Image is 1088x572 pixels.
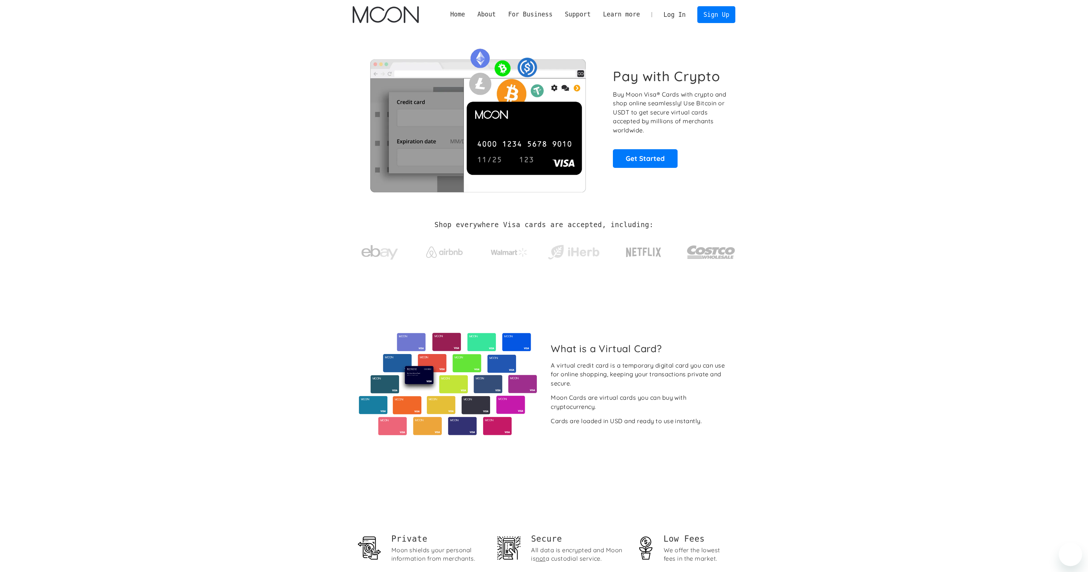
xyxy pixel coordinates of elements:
div: Support [565,10,591,19]
img: Security [497,537,520,560]
img: Moon Logo [353,6,419,23]
iframe: Button to launch messaging window [1059,543,1082,566]
div: Moon shields your personal information from merchants. [391,546,486,563]
a: iHerb [546,236,601,266]
h2: Shop everywhere Visa cards are accepted, including: [435,221,653,229]
img: ebay [361,241,398,264]
span: not [536,555,545,562]
img: Netflix [625,243,662,261]
a: Sign Up [697,6,735,23]
a: Netflix [611,236,676,265]
div: Moon Cards are virtual cards you can buy with cryptocurrency. [551,393,729,411]
a: Airbnb [417,239,471,261]
div: For Business [502,10,559,19]
a: ebay [353,234,407,268]
h1: Low Fees [664,533,731,545]
a: Walmart [482,241,536,260]
div: About [471,10,502,19]
img: Costco [687,238,736,266]
img: Walmart [491,248,527,257]
h2: Secure [531,533,625,545]
img: Privacy [358,537,381,560]
div: Support [559,10,597,19]
div: A virtual credit card is a temporary digital card you can use for online shopping, keeping your t... [551,361,729,388]
a: Log In [657,7,692,23]
div: Learn more [597,10,646,19]
div: Learn more [603,10,640,19]
img: iHerb [546,243,601,262]
a: home [353,6,419,23]
p: Buy Moon Visa® Cards with crypto and shop online seamlessly! Use Bitcoin or USDT to get secure vi... [613,90,727,135]
h1: Pay with Crypto [613,68,720,84]
img: Money stewardship [634,537,657,560]
a: Get Started [613,149,678,168]
img: Airbnb [426,247,463,258]
div: We offer the lowest fees in the market. [664,546,731,563]
h1: Private [391,533,486,545]
a: Costco [687,231,736,270]
div: About [477,10,496,19]
div: Cards are loaded in USD and ready to use instantly. [551,417,702,426]
a: Home [444,10,471,19]
div: For Business [508,10,552,19]
h2: What is a Virtual Card? [551,343,729,354]
div: All data is encrypted and Moon is a custodial service. [531,546,625,563]
img: Moon Cards let you spend your crypto anywhere Visa is accepted. [353,44,603,192]
img: Virtual cards from Moon [358,333,538,435]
